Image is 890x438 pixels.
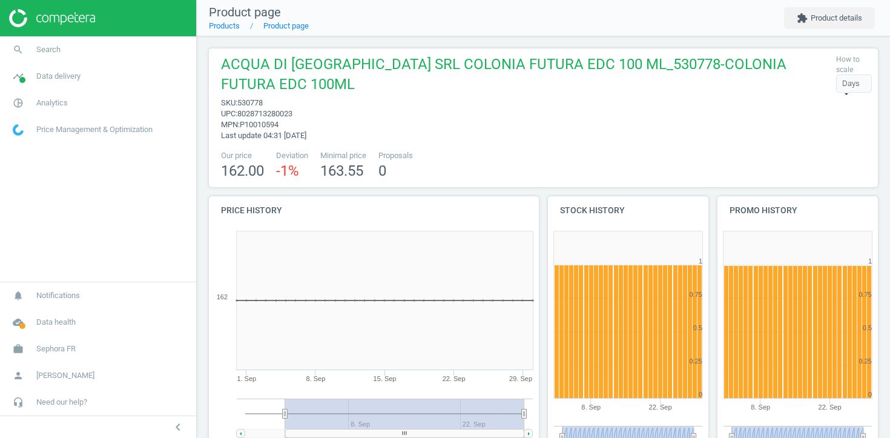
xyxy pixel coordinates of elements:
span: Price Management & Optimization [36,124,153,135]
i: search [7,38,30,61]
text: 0 [868,391,872,398]
tspan: 8. Sep [751,403,770,411]
tspan: 15. Sep [374,375,397,382]
h4: Price history [209,196,539,225]
text: 0.25 [690,357,702,365]
span: sku : [221,98,237,107]
tspan: 29. Sep [509,375,532,382]
span: Need our help? [36,397,87,408]
button: chevron_left [163,419,193,435]
span: Sephora FR [36,343,76,354]
span: ACQUA DI [GEOGRAPHIC_DATA] SRL COLONIA FUTURA EDC 100 ML_530778-COLONIA FUTURA EDC 100ML [221,55,830,98]
a: Products [209,21,240,30]
span: Product page [209,5,281,19]
span: 0 [378,162,386,179]
span: Proposals [378,150,413,161]
text: 162 [217,293,228,300]
i: notifications [7,284,30,307]
span: 162.00 [221,162,264,179]
text: 0 [699,391,702,398]
img: ajHJNr6hYgQAAAAASUVORK5CYII= [9,9,95,27]
tspan: 1. Sep [237,375,256,382]
text: 0.5 [693,324,702,331]
h4: Promo history [717,196,878,225]
tspan: 8. Sep [581,403,601,411]
text: 0.75 [859,291,872,298]
text: 1 [699,257,702,265]
span: 8028713280023 [237,109,292,118]
span: 163.55 [320,162,363,179]
text: 0.75 [690,291,702,298]
img: wGWNvw8QSZomAAAAABJRU5ErkJggg== [13,124,24,136]
span: upc : [221,109,237,118]
i: pie_chart_outlined [7,91,30,114]
label: How to scale [836,55,872,75]
tspan: 22. Sep [649,403,672,411]
span: Last update 04:31 [DATE] [221,131,306,140]
span: Notifications [36,290,80,301]
span: Our price [221,150,264,161]
span: Deviation [276,150,308,161]
i: work [7,337,30,360]
i: timeline [7,65,30,88]
span: 530778 [237,98,263,107]
i: cloud_done [7,311,30,334]
span: Data delivery [36,71,81,82]
i: person [7,364,30,387]
span: Analytics [36,98,68,108]
tspan: 22. Sep [443,375,466,382]
a: Product page [263,21,309,30]
span: P10010594 [240,120,279,129]
span: Data health [36,317,76,328]
text: 0.25 [859,357,872,365]
text: 1 [868,257,872,265]
text: 0.5 [863,324,872,331]
i: chevron_left [171,420,185,434]
span: Search [36,44,61,55]
span: mpn : [221,120,240,129]
tspan: 22. Sep [819,403,842,411]
h4: Stock history [548,196,708,225]
i: extension [797,13,808,24]
button: extensionProduct details [784,7,875,29]
span: -1 % [276,162,299,179]
div: Days [836,75,872,93]
i: headset_mic [7,391,30,414]
span: [PERSON_NAME] [36,370,94,381]
span: Minimal price [320,150,366,161]
tspan: 8. Sep [306,375,325,382]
